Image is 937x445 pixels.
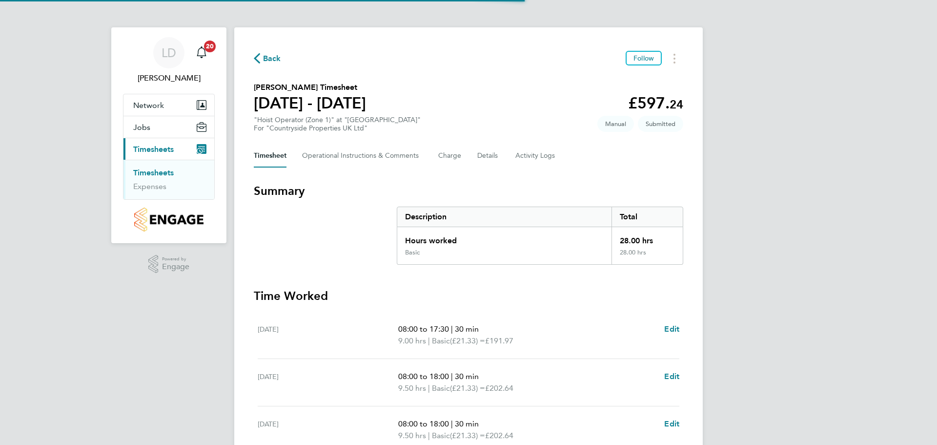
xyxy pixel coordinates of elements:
[162,263,189,271] span: Engage
[133,182,166,191] a: Expenses
[398,372,449,381] span: 08:00 to 18:00
[254,183,683,199] h3: Summary
[398,336,426,345] span: 9.00 hrs
[133,145,174,154] span: Timesheets
[485,336,513,345] span: £191.97
[254,116,421,132] div: "Hoist Operator (Zone 1)" at "[GEOGRAPHIC_DATA]"
[455,419,479,428] span: 30 min
[123,160,214,199] div: Timesheets
[111,27,226,243] nav: Main navigation
[664,323,679,335] a: Edit
[450,383,485,393] span: (£21.33) =
[204,41,216,52] span: 20
[633,54,654,63] span: Follow
[485,383,513,393] span: £202.64
[254,288,683,304] h3: Time Worked
[133,101,164,110] span: Network
[258,418,398,442] div: [DATE]
[123,138,214,160] button: Timesheets
[664,372,679,381] span: Edit
[397,207,611,227] div: Description
[451,324,453,334] span: |
[611,227,683,249] div: 28.00 hrs
[254,93,366,113] h1: [DATE] - [DATE]
[254,82,366,93] h2: [PERSON_NAME] Timesheet
[254,124,421,132] div: For "Countryside Properties UK Ltd"
[664,324,679,334] span: Edit
[611,207,683,227] div: Total
[148,255,190,274] a: Powered byEngage
[123,208,215,232] a: Go to home page
[432,335,450,347] span: Basic
[263,53,281,64] span: Back
[450,336,485,345] span: (£21.33) =
[397,227,611,249] div: Hours worked
[258,323,398,347] div: [DATE]
[626,51,662,65] button: Follow
[664,419,679,428] span: Edit
[451,419,453,428] span: |
[485,431,513,440] span: £202.64
[432,430,450,442] span: Basic
[123,72,215,84] span: Liam D'unienville
[638,116,683,132] span: This timesheet is Submitted.
[428,431,430,440] span: |
[123,37,215,84] a: LD[PERSON_NAME]
[398,419,449,428] span: 08:00 to 18:00
[397,207,683,265] div: Summary
[162,46,176,59] span: LD
[432,382,450,394] span: Basic
[597,116,634,132] span: This timesheet was manually created.
[455,324,479,334] span: 30 min
[477,144,500,168] button: Details
[670,97,683,111] span: 24
[666,51,683,66] button: Timesheets Menu
[192,37,211,68] a: 20
[428,336,430,345] span: |
[405,249,420,256] div: Basic
[123,116,214,138] button: Jobs
[162,255,189,263] span: Powered by
[398,383,426,393] span: 9.50 hrs
[258,371,398,394] div: [DATE]
[455,372,479,381] span: 30 min
[123,94,214,116] button: Network
[438,144,462,168] button: Charge
[450,431,485,440] span: (£21.33) =
[515,144,556,168] button: Activity Logs
[428,383,430,393] span: |
[451,372,453,381] span: |
[302,144,423,168] button: Operational Instructions & Comments
[254,52,281,64] button: Back
[611,249,683,264] div: 28.00 hrs
[133,123,150,132] span: Jobs
[398,324,449,334] span: 08:00 to 17:30
[664,418,679,430] a: Edit
[133,168,174,177] a: Timesheets
[628,94,683,112] app-decimal: £597.
[398,431,426,440] span: 9.50 hrs
[254,144,286,168] button: Timesheet
[664,371,679,382] a: Edit
[134,208,203,232] img: countryside-properties-logo-retina.png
